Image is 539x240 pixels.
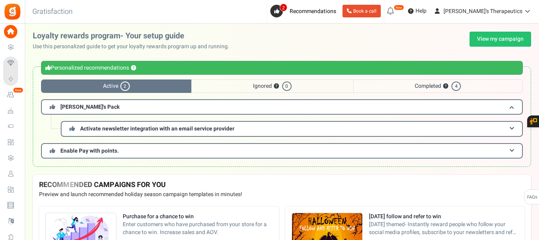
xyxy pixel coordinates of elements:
[405,5,430,17] a: Help
[353,79,523,93] span: Completed
[191,79,353,93] span: Ignored
[290,7,336,15] span: Recommendations
[120,81,130,91] span: 2
[274,84,279,89] button: ?
[4,3,21,21] img: Gratisfaction
[451,81,461,91] span: 4
[443,84,448,89] button: ?
[60,103,120,111] span: [PERSON_NAME]'s Pack
[13,87,23,93] em: New
[342,5,381,17] a: Book a call
[3,88,21,102] a: New
[444,7,522,15] span: [PERSON_NAME]'s Therapeutics
[123,221,273,236] span: Enter customers who have purchased from your store for a chance to win. Increase sales and AOV.
[131,66,136,71] button: ?
[527,190,537,205] span: FAQs
[282,81,292,91] span: 0
[280,4,287,11] span: 2
[369,221,519,236] span: [DATE] themed- Instantly reward people who follow your social media profiles, subscribe to your n...
[41,61,523,75] div: Personalized recommendations
[41,79,191,93] span: Active
[123,213,273,221] strong: Purchase for a chance to win
[369,213,519,221] strong: [DATE] follow and refer to win
[60,147,119,155] span: Enable Pay with points.
[270,5,339,17] a: 2 Recommendations
[39,191,525,198] p: Preview and launch recommended holiday season campaign templates in minutes!
[39,181,525,189] h4: RECOMMENDED CAMPAIGNS FOR YOU
[33,43,236,51] p: Use this personalized guide to get your loyalty rewards program up and running.
[24,4,81,20] h3: Gratisfaction
[470,32,531,47] a: View my campaign
[394,5,404,10] em: New
[414,7,427,15] span: Help
[80,125,234,133] span: Activate newsletter integration with an email service provider
[33,32,236,40] h2: Loyalty rewards program- Your setup guide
